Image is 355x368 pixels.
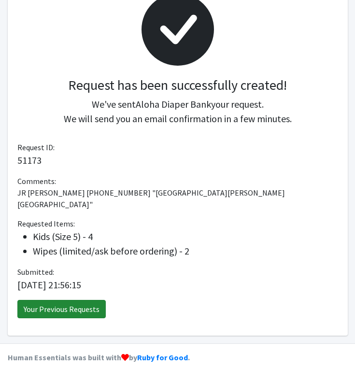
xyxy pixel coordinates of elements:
li: Kids (Size 5) - 4 [33,229,338,244]
p: JR [PERSON_NAME] [PHONE_NUMBER] "[GEOGRAPHIC_DATA][PERSON_NAME][GEOGRAPHIC_DATA]" [17,187,338,210]
p: 51173 [17,153,338,168]
a: Your Previous Requests [17,300,106,318]
span: Aloha Diaper Bank [136,98,211,110]
a: Ruby for Good [137,353,188,362]
strong: Human Essentials was built with by . [8,353,190,362]
span: Comments: [17,176,56,186]
li: Wipes (limited/ask before ordering) - 2 [33,244,338,258]
p: [DATE] 21:56:15 [17,278,338,292]
h3: Request has been successfully created! [25,77,330,94]
span: Request ID: [17,142,55,152]
span: Requested Items: [17,219,75,228]
span: Submitted: [17,267,54,277]
p: We've sent your request. We will send you an email confirmation in a few minutes. [25,97,330,126]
